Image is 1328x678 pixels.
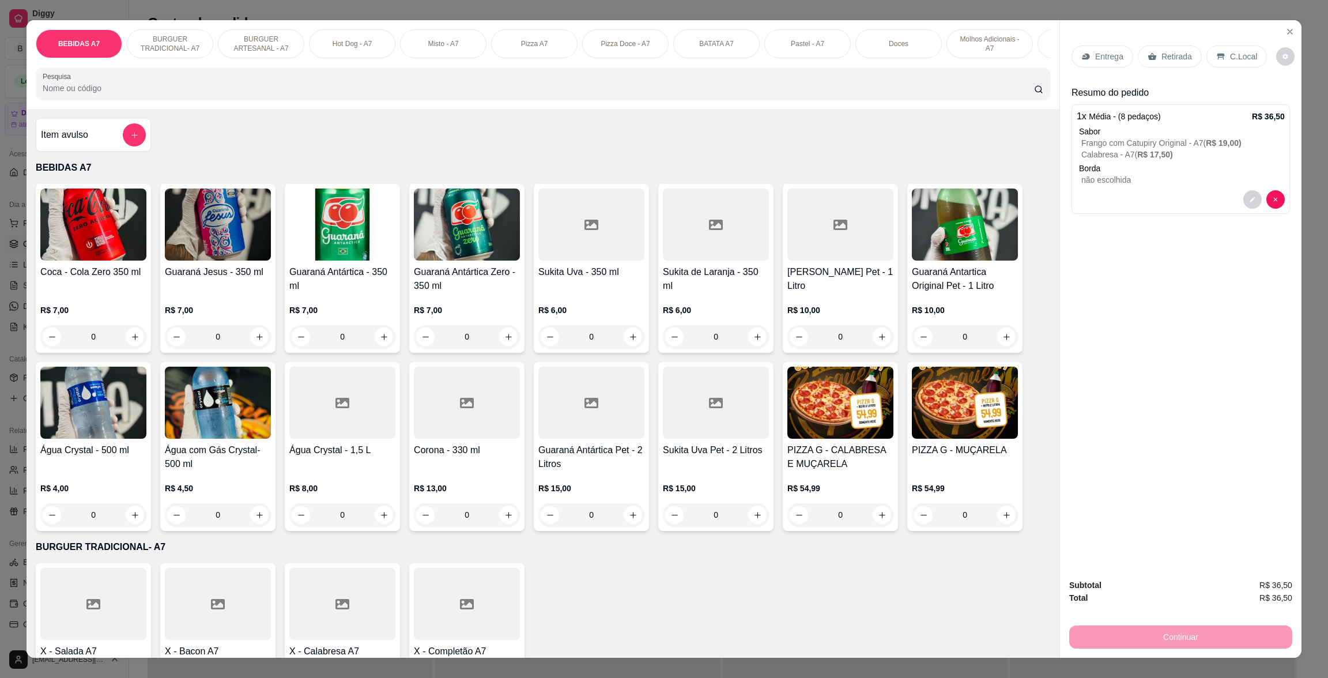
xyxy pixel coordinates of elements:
[663,443,769,457] h4: Sukita Uva Pet - 2 Litros
[699,39,734,48] p: BATATA A7
[414,645,520,658] h4: X - Completão A7
[167,506,186,524] button: decrease-product-quantity
[791,39,824,48] p: Pastel - A7
[665,327,684,346] button: decrease-product-quantity
[165,265,271,279] h4: Guaraná Jesus - 350 ml
[333,39,372,48] p: Hot Dog - A7
[1206,138,1242,148] span: R$ 19,00 )
[912,443,1018,457] h4: PIZZA G - MUÇARELA
[43,506,61,524] button: decrease-product-quantity
[499,506,518,524] button: increase-product-quantity
[787,265,893,293] h4: [PERSON_NAME] Pet - 1 Litro
[1079,126,1285,137] div: Sabor
[1081,174,1285,186] p: não escolhida
[414,483,520,494] p: R$ 13,00
[790,506,808,524] button: decrease-product-quantity
[624,327,642,346] button: increase-product-quantity
[665,506,684,524] button: decrease-product-quantity
[1281,22,1299,41] button: Close
[1252,111,1285,122] p: R$ 36,50
[36,540,1050,554] p: BURGUER TRADICIONAL- A7
[787,443,893,471] h4: PIZZA G - CALABRESA E MUÇARELA
[914,327,933,346] button: decrease-product-quantity
[1069,593,1088,602] strong: Total
[375,327,393,346] button: increase-product-quantity
[123,123,146,146] button: add-separate-item
[289,443,395,457] h4: Água Crystal - 1,5 L
[1266,190,1285,209] button: decrease-product-quantity
[165,304,271,316] p: R$ 7,00
[1081,149,1285,160] p: Calabresa - A7 (
[1069,581,1101,590] strong: Subtotal
[889,39,908,48] p: Doces
[40,645,146,658] h4: X - Salada A7
[40,443,146,457] h4: Água Crystal - 500 ml
[228,35,295,53] p: BURGUER ARTESANAL - A7
[914,506,933,524] button: decrease-product-quantity
[1081,137,1285,149] p: Frango com Catupiry Original - A7 (
[289,189,395,261] img: product-image
[663,483,769,494] p: R$ 15,00
[375,506,393,524] button: increase-product-quantity
[250,506,269,524] button: increase-product-quantity
[601,39,650,48] p: Pizza Doce - A7
[1072,86,1290,100] p: Resumo do pedido
[912,483,1018,494] p: R$ 54,99
[126,327,144,346] button: increase-product-quantity
[414,443,520,457] h4: Corona - 330 ml
[1230,51,1257,62] p: C.Local
[292,327,310,346] button: decrease-product-quantity
[787,304,893,316] p: R$ 10,00
[43,71,75,81] label: Pesquisa
[1095,51,1123,62] p: Entrega
[428,39,458,48] p: Misto - A7
[873,506,891,524] button: increase-product-quantity
[912,265,1018,293] h4: Guaraná Antartica Original Pet - 1 Litro
[289,304,395,316] p: R$ 7,00
[40,304,146,316] p: R$ 7,00
[36,161,1050,175] p: BEBIDAS A7
[165,443,271,471] h4: Água com Gás Crystal- 500 ml
[40,367,146,439] img: product-image
[541,327,559,346] button: decrease-product-quantity
[663,304,769,316] p: R$ 6,00
[997,327,1016,346] button: increase-product-quantity
[624,506,642,524] button: increase-product-quantity
[40,189,146,261] img: product-image
[538,304,644,316] p: R$ 6,00
[1243,190,1262,209] button: decrease-product-quantity
[748,506,767,524] button: increase-product-quantity
[1259,579,1292,592] span: R$ 36,50
[414,189,520,261] img: product-image
[1259,592,1292,604] span: R$ 36,50
[414,265,520,293] h4: Guaraná Antártica Zero - 350 ml
[538,483,644,494] p: R$ 15,00
[521,39,548,48] p: Pizza A7
[126,506,144,524] button: increase-product-quantity
[912,367,1018,439] img: product-image
[289,645,395,658] h4: X - Calabresa A7
[165,483,271,494] p: R$ 4,50
[167,327,186,346] button: decrease-product-quantity
[137,35,203,53] p: BURGUER TRADICIONAL- A7
[165,189,271,261] img: product-image
[43,82,1034,94] input: Pesquisa
[997,506,1016,524] button: increase-product-quantity
[663,265,769,293] h4: Sukita de Laranja - 350 ml
[43,327,61,346] button: decrease-product-quantity
[538,265,644,279] h4: Sukita Uva - 350 ml
[1276,47,1295,66] button: decrease-product-quantity
[1161,51,1192,62] p: Retirada
[416,506,435,524] button: decrease-product-quantity
[499,327,518,346] button: increase-product-quantity
[956,35,1023,53] p: Molhos Adicionais - A7
[787,483,893,494] p: R$ 54,99
[40,483,146,494] p: R$ 4,00
[289,483,395,494] p: R$ 8,00
[912,304,1018,316] p: R$ 10,00
[292,506,310,524] button: decrease-product-quantity
[41,128,88,142] h4: Item avulso
[538,443,644,471] h4: Guaraná Antártica Pet - 2 Litros
[250,327,269,346] button: increase-product-quantity
[58,39,100,48] p: BEBIDAS A7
